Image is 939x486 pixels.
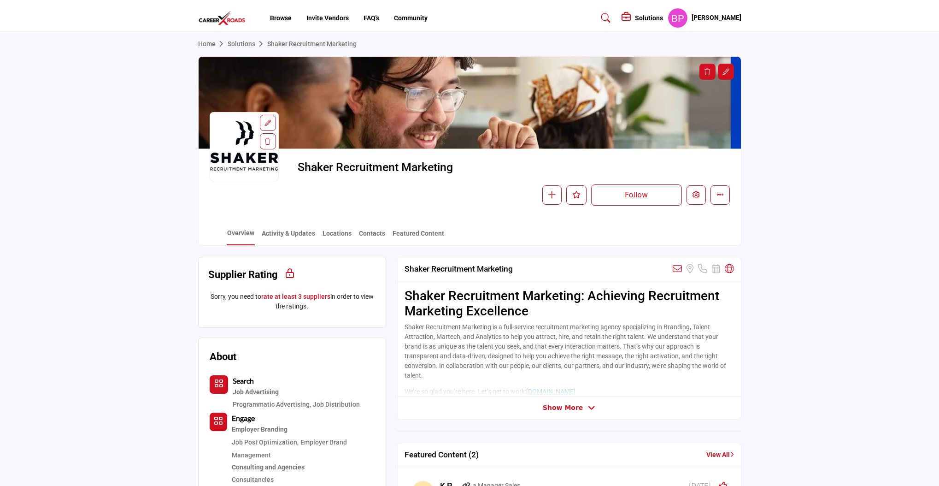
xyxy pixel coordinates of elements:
a: Search [233,378,254,385]
b: Search [233,376,254,385]
h2: Supplier Rating [208,267,278,282]
div: Aspect Ratio:6:1,Size:1200x200px [718,64,734,80]
button: Category Icon [210,413,227,431]
a: Browse [270,14,292,22]
a: Employer Brand Management [232,439,347,459]
h2: About [210,349,236,364]
a: Consulting and Agencies [232,462,375,474]
div: Aspect Ratio:1:1,Size:400x400px [260,115,276,131]
div: Strategies and tools dedicated to creating and maintaining a strong, positive employer brand. [232,424,375,436]
span: We’re so glad you’re here. Let’s get to work: [405,388,526,395]
a: Consultancies [232,476,274,483]
a: Locations [322,229,352,245]
a: Activity & Updates [261,229,316,245]
a: Community [394,14,428,22]
h5: [PERSON_NAME] [692,13,741,23]
a: Employer Branding [232,424,375,436]
button: Like [566,185,587,205]
a: Shaker Recruitment Marketing [267,40,357,47]
a: Search [592,11,616,25]
button: Show hide supplier dropdown [668,8,688,28]
div: Expert services and agencies providing strategic advice and solutions in talent acquisition and m... [232,462,375,474]
button: Edit company [687,185,706,205]
button: Category Icon [210,375,228,394]
a: Solutions [228,40,267,47]
div: Platforms and strategies for advertising job openings to attract a wide range of qualified candid... [233,386,360,398]
div: Solutions [622,12,663,24]
a: View All [706,450,734,460]
a: Programmatic Advertising, [233,401,311,408]
a: Job Distribution [313,401,360,408]
img: site Logo [198,11,251,26]
a: Home [198,40,228,47]
a: FAQ's [364,14,379,22]
a: Overview [227,228,255,245]
a: rate at least 3 suppliers [261,293,330,300]
button: More details [710,185,730,205]
b: Engage [232,414,255,422]
a: Job Post Optimization, [232,439,299,446]
a: [DOMAIN_NAME] [526,388,575,395]
a: Invite Vendors [306,14,349,22]
p: Sorry, you need to in order to view the ratings. [208,292,376,311]
h2: Shaker Recruitment Marketing [405,264,513,274]
a: Contacts [358,229,386,245]
a: Engage [232,415,255,422]
a: Featured Content [392,229,445,245]
span: Show More [543,403,583,413]
h5: Solutions [635,14,663,22]
span: Shaker Recruitment Marketing is a full-service recruitment marketing agency specializing in Brand... [405,323,726,379]
span: Shaker Recruitment Marketing [298,160,505,175]
h2: Shaker Recruitment Marketing: Achieving Recruitment Marketing Excellence [405,288,734,319]
button: Follow [591,184,682,206]
h2: Featured Content (2) [405,450,479,460]
a: Job Advertising [233,386,360,398]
